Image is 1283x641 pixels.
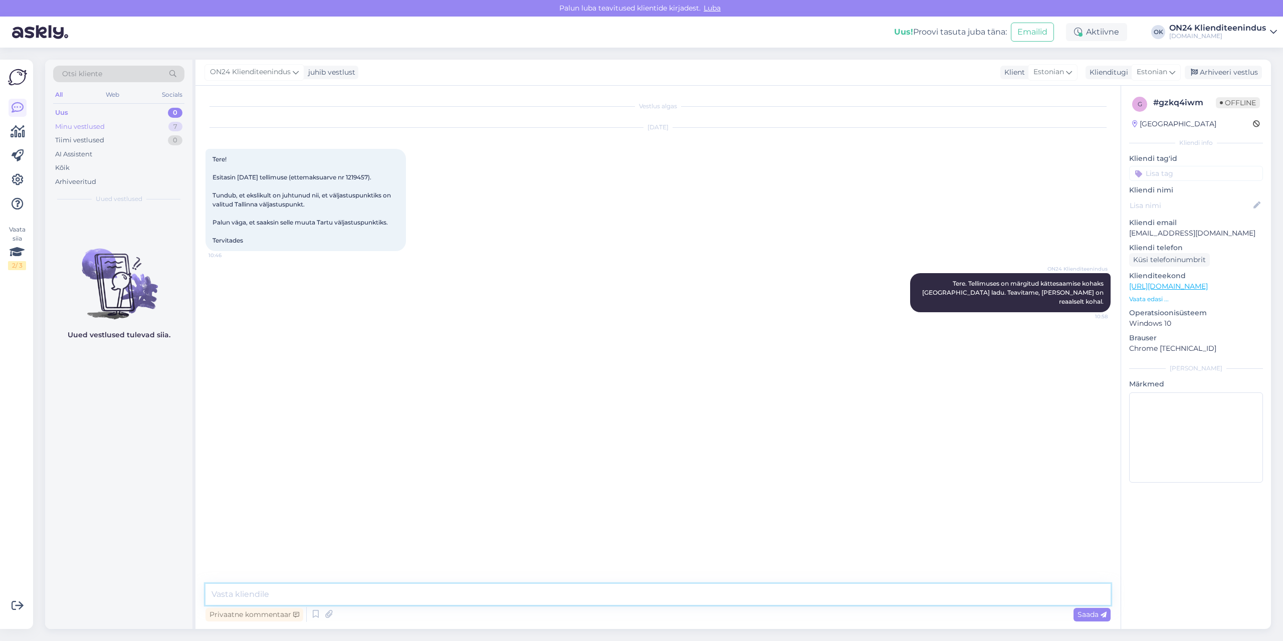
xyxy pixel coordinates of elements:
div: [DATE] [205,123,1111,132]
div: Aktiivne [1066,23,1127,41]
div: OK [1151,25,1165,39]
p: Klienditeekond [1129,271,1263,281]
a: ON24 Klienditeenindus[DOMAIN_NAME] [1169,24,1277,40]
input: Lisa tag [1129,166,1263,181]
div: Klient [1000,67,1025,78]
div: AI Assistent [55,149,92,159]
span: ON24 Klienditeenindus [210,67,291,78]
p: Operatsioonisüsteem [1129,308,1263,318]
span: Estonian [1137,67,1167,78]
p: Kliendi tag'id [1129,153,1263,164]
a: [URL][DOMAIN_NAME] [1129,282,1208,291]
img: No chats [45,231,192,321]
div: 2 / 3 [8,261,26,270]
div: [PERSON_NAME] [1129,364,1263,373]
div: Küsi telefoninumbrit [1129,253,1210,267]
span: Uued vestlused [96,194,142,203]
div: juhib vestlust [304,67,355,78]
div: Privaatne kommentaar [205,608,303,621]
p: Kliendi email [1129,218,1263,228]
span: Luba [701,4,724,13]
p: Vaata edasi ... [1129,295,1263,304]
span: Estonian [1033,67,1064,78]
div: [GEOGRAPHIC_DATA] [1132,119,1216,129]
div: # gzkq4iwm [1153,97,1216,109]
div: Minu vestlused [55,122,105,132]
span: ON24 Klienditeenindus [1047,265,1108,273]
div: [DOMAIN_NAME] [1169,32,1266,40]
p: Brauser [1129,333,1263,343]
div: Tiimi vestlused [55,135,104,145]
span: 10:58 [1070,313,1108,320]
p: [EMAIL_ADDRESS][DOMAIN_NAME] [1129,228,1263,239]
div: Arhiveeri vestlus [1185,66,1262,79]
span: g [1138,100,1142,108]
div: Uus [55,108,68,118]
p: Chrome [TECHNICAL_ID] [1129,343,1263,354]
div: Vaata siia [8,225,26,270]
div: Vestlus algas [205,102,1111,111]
div: Klienditugi [1086,67,1128,78]
span: Saada [1078,610,1107,619]
img: Askly Logo [8,68,27,87]
p: Kliendi telefon [1129,243,1263,253]
span: Tere. Tellimuses on märgitud kättesaamise kohaks [GEOGRAPHIC_DATA] ladu. Teavitame, [PERSON_NAME]... [922,280,1105,305]
b: Uus! [894,27,913,37]
p: Uued vestlused tulevad siia. [68,330,170,340]
div: Proovi tasuta juba täna: [894,26,1007,38]
div: All [53,88,65,101]
span: Tere! Esitasin [DATE] tellimuse (ettemaksuarve nr 1219457). Tundub, et ekslikult on juhtunud nii,... [212,155,392,244]
div: 7 [168,122,182,132]
div: 0 [168,108,182,118]
div: 0 [168,135,182,145]
div: Socials [160,88,184,101]
div: ON24 Klienditeenindus [1169,24,1266,32]
div: Kõik [55,163,70,173]
div: Arhiveeritud [55,177,96,187]
p: Märkmed [1129,379,1263,389]
div: Kliendi info [1129,138,1263,147]
p: Kliendi nimi [1129,185,1263,195]
p: Windows 10 [1129,318,1263,329]
span: Otsi kliente [62,69,102,79]
button: Emailid [1011,23,1054,42]
span: 10:46 [208,252,246,259]
input: Lisa nimi [1130,200,1251,211]
div: Web [104,88,121,101]
span: Offline [1216,97,1260,108]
